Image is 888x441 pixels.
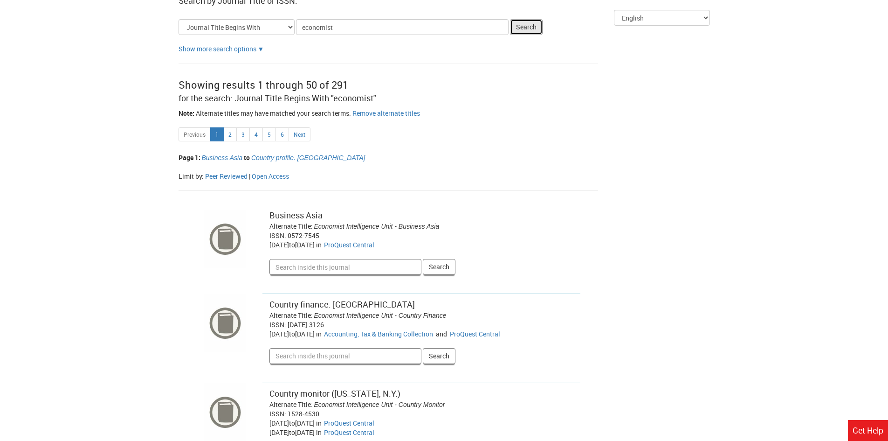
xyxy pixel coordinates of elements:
a: Go to ProQuest Central [324,240,374,249]
button: Search [510,19,543,35]
span: to [289,240,295,249]
div: [DATE] [DATE] [269,419,324,428]
span: in [316,329,322,338]
span: Alternate Title: [269,400,313,409]
a: 5 [262,127,276,141]
a: 4 [249,127,263,141]
div: ISSN: 1528-4530 [269,409,574,419]
a: Filter by peer open access [252,172,289,181]
span: Note: [179,109,194,118]
a: Remove alternate titles [352,109,420,118]
span: in [316,419,322,427]
span: Alternate Title: [269,222,313,231]
span: and [434,329,448,338]
a: Get Help [848,420,888,441]
span: in [316,240,322,249]
span: Business Asia [202,154,242,161]
span: Economist Intelligence Unit - Country Monitor [314,401,445,408]
div: [DATE] [DATE] [269,428,324,437]
span: Alternate Title: [269,311,313,320]
span: Page 1: [179,153,200,162]
span: | [249,172,250,181]
a: Show more search options [179,44,256,53]
div: Country monitor ([US_STATE], N.Y.) [269,388,574,400]
span: to [289,428,295,437]
span: Limit by: [179,172,204,181]
span: Alternate titles may have matched your search terms. [196,109,351,118]
a: Next [289,127,310,141]
button: Search [423,259,455,275]
div: ISSN: [DATE]-3126 [269,320,574,329]
a: 2 [223,127,237,141]
a: 6 [275,127,289,141]
a: Go to Accounting, Tax & Banking Collection [324,329,433,338]
a: 3 [236,127,250,141]
a: 1 [210,127,224,141]
span: Country profile. [GEOGRAPHIC_DATA] [251,154,365,161]
button: Search [423,348,455,364]
div: Business Asia [269,210,574,222]
span: to [289,419,295,427]
span: Showing results 1 through 50 of 291 [179,78,348,91]
span: in [316,428,322,437]
span: to [244,153,250,162]
input: Search inside this journal [269,348,421,364]
a: Previous [179,127,211,141]
img: cover image for: Business Asia [204,210,246,268]
input: Search inside this journal [269,259,421,275]
a: Go to ProQuest Central [450,329,500,338]
div: ISSN: 0572-7545 [269,231,574,240]
div: [DATE] [DATE] [269,329,324,339]
span: for the search: Journal Title Begins With "economist" [179,92,376,104]
a: Filter by peer reviewed [205,172,248,181]
a: Go to ProQuest Central [324,428,374,437]
span: Economist Intelligence Unit - Business Asia [314,223,440,230]
a: Show more search options [258,44,264,53]
div: Country finance. [GEOGRAPHIC_DATA] [269,299,574,311]
span: to [289,329,295,338]
a: Go to ProQuest Central [324,419,374,427]
img: cover image for: Country finance. United States [204,294,246,352]
div: [DATE] [DATE] [269,240,324,250]
span: Economist Intelligence Unit - Country Finance [314,312,447,319]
